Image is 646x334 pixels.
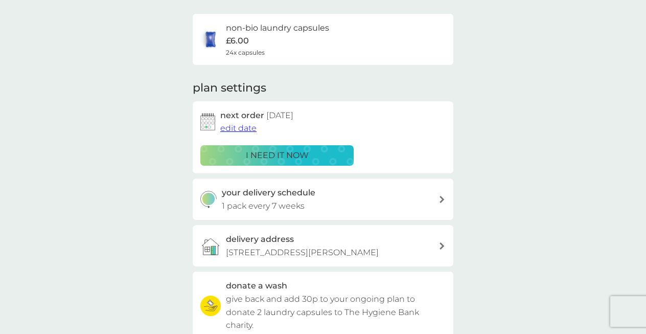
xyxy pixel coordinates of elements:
h2: plan settings [193,80,266,96]
span: 24x capsules [226,48,265,57]
button: your delivery schedule1 pack every 7 weeks [193,179,453,220]
h2: next order [220,109,293,122]
button: edit date [220,122,257,135]
h3: delivery address [226,233,294,246]
h3: your delivery schedule [222,186,315,199]
p: give back and add 30p to your ongoing plan to donate 2 laundry capsules to The Hygiene Bank charity. [226,293,446,332]
p: i need it now [246,149,309,162]
p: £6.00 [226,34,249,48]
p: 1 pack every 7 weeks [222,199,305,213]
img: non-bio laundry capsules [200,29,221,50]
p: [STREET_ADDRESS][PERSON_NAME] [226,246,379,259]
h6: non-bio laundry capsules [226,21,329,35]
span: [DATE] [266,110,293,120]
h3: donate a wash [226,279,287,293]
button: i need it now [200,145,354,166]
span: edit date [220,123,257,133]
a: delivery address[STREET_ADDRESS][PERSON_NAME] [193,225,453,266]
